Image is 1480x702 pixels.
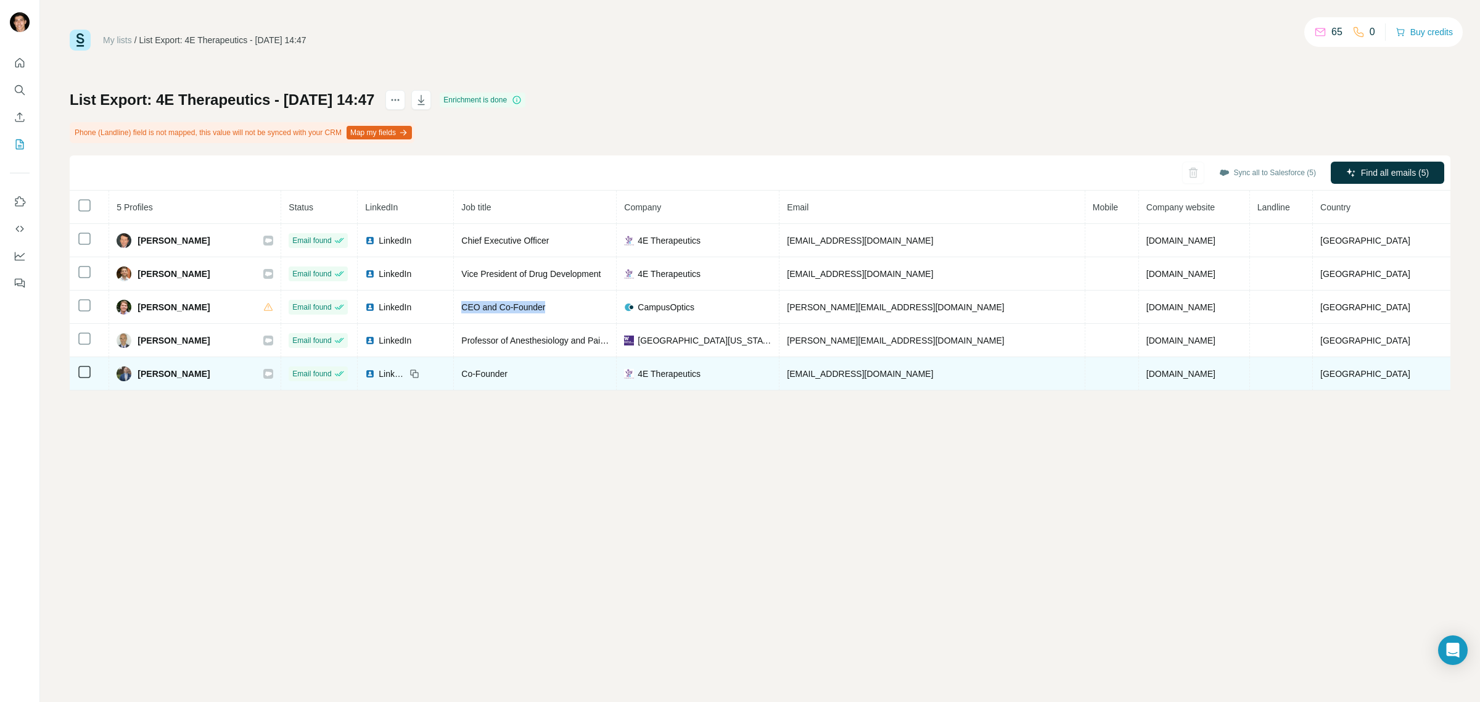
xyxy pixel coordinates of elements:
[624,202,661,212] span: Company
[134,34,137,46] li: /
[138,268,210,280] span: [PERSON_NAME]
[624,369,634,379] img: company-logo
[624,269,634,279] img: company-logo
[138,368,210,380] span: [PERSON_NAME]
[1331,25,1342,39] p: 65
[365,369,375,379] img: LinkedIn logo
[1331,162,1444,184] button: Find all emails (5)
[70,30,91,51] img: Surfe Logo
[10,133,30,155] button: My lists
[461,202,491,212] span: Job title
[1146,269,1215,279] span: [DOMAIN_NAME]
[787,236,933,246] span: [EMAIL_ADDRESS][DOMAIN_NAME]
[1320,202,1350,212] span: Country
[461,269,601,279] span: Vice President of Drug Development
[1320,302,1410,312] span: [GEOGRAPHIC_DATA]
[10,272,30,294] button: Feedback
[117,366,131,381] img: Avatar
[347,126,412,139] button: Map my fields
[1146,236,1215,246] span: [DOMAIN_NAME]
[624,336,634,345] img: company-logo
[1146,369,1215,379] span: [DOMAIN_NAME]
[379,234,411,247] span: LinkedIn
[10,12,30,32] img: Avatar
[638,268,701,280] span: 4E Therapeutics
[117,333,131,348] img: Avatar
[1211,163,1325,182] button: Sync all to Salesforce (5)
[1320,369,1410,379] span: [GEOGRAPHIC_DATA]
[638,234,701,247] span: 4E Therapeutics
[117,300,131,315] img: Avatar
[365,269,375,279] img: LinkedIn logo
[292,368,331,379] span: Email found
[1146,202,1215,212] span: Company website
[292,235,331,246] span: Email found
[638,368,701,380] span: 4E Therapeutics
[379,301,411,313] span: LinkedIn
[385,90,405,110] button: actions
[292,335,331,346] span: Email found
[70,122,414,143] div: Phone (Landline) field is not mapped, this value will not be synced with your CRM
[787,269,933,279] span: [EMAIL_ADDRESS][DOMAIN_NAME]
[10,245,30,267] button: Dashboard
[10,191,30,213] button: Use Surfe on LinkedIn
[461,336,642,345] span: Professor of Anesthesiology and Pain Medicine
[1320,236,1410,246] span: [GEOGRAPHIC_DATA]
[624,302,634,312] img: company-logo
[624,236,634,246] img: company-logo
[139,34,306,46] div: List Export: 4E Therapeutics - [DATE] 14:47
[1320,269,1410,279] span: [GEOGRAPHIC_DATA]
[1146,302,1215,312] span: [DOMAIN_NAME]
[117,266,131,281] img: Avatar
[10,106,30,128] button: Enrich CSV
[289,202,313,212] span: Status
[1396,23,1453,41] button: Buy credits
[379,268,411,280] span: LinkedIn
[117,202,152,212] span: 5 Profiles
[103,35,132,45] a: My lists
[461,302,545,312] span: CEO and Co-Founder
[138,234,210,247] span: [PERSON_NAME]
[70,90,374,110] h1: List Export: 4E Therapeutics - [DATE] 14:47
[365,336,375,345] img: LinkedIn logo
[379,334,411,347] span: LinkedIn
[292,302,331,313] span: Email found
[1370,25,1375,39] p: 0
[440,93,525,107] div: Enrichment is done
[1257,202,1290,212] span: Landline
[787,302,1004,312] span: [PERSON_NAME][EMAIL_ADDRESS][DOMAIN_NAME]
[10,218,30,240] button: Use Surfe API
[1146,336,1215,345] span: [DOMAIN_NAME]
[10,79,30,101] button: Search
[787,202,808,212] span: Email
[138,334,210,347] span: [PERSON_NAME]
[379,368,406,380] span: LinkedIn
[117,233,131,248] img: Avatar
[638,334,771,347] span: [GEOGRAPHIC_DATA][US_STATE]
[461,236,549,246] span: Chief Executive Officer
[1093,202,1118,212] span: Mobile
[138,301,210,313] span: [PERSON_NAME]
[787,336,1004,345] span: [PERSON_NAME][EMAIL_ADDRESS][DOMAIN_NAME]
[10,52,30,74] button: Quick start
[787,369,933,379] span: [EMAIL_ADDRESS][DOMAIN_NAME]
[1438,635,1468,665] div: Open Intercom Messenger
[365,236,375,246] img: LinkedIn logo
[1320,336,1410,345] span: [GEOGRAPHIC_DATA]
[638,301,694,313] span: CampusOptics
[1361,167,1429,179] span: Find all emails (5)
[365,302,375,312] img: LinkedIn logo
[461,369,508,379] span: Co-Founder
[365,202,398,212] span: LinkedIn
[292,268,331,279] span: Email found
